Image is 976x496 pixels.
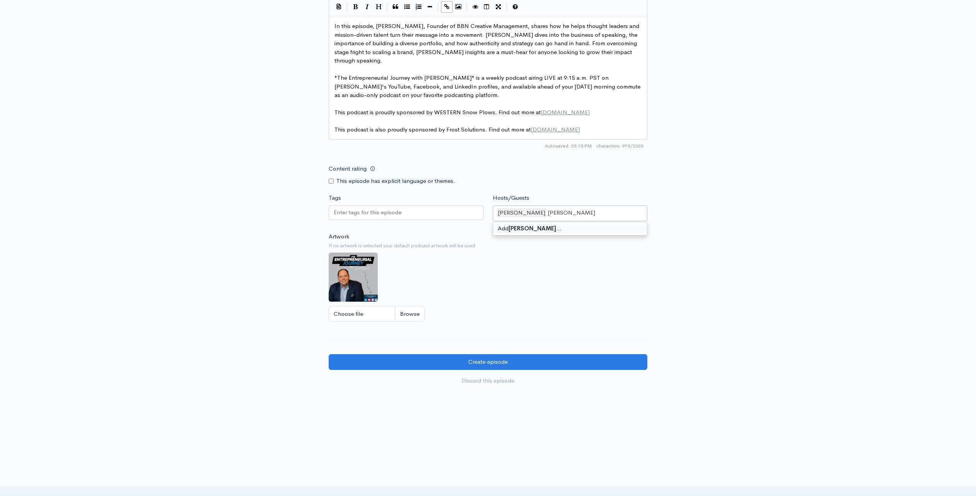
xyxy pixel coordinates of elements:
i: | [466,3,467,11]
small: If no artwork is selected your default podcast artwork will be used [329,242,647,250]
label: This episode has explicit language or themes. [336,177,455,186]
span: This podcast is also proudly sponsored by Frost Solutions. Find out more at [334,126,580,133]
button: Heading [373,1,384,13]
input: Enter tags for this episode [334,208,403,217]
i: | [438,3,439,11]
label: Tags [329,194,341,202]
i: | [506,3,507,11]
button: Insert Image [453,1,464,13]
i: | [387,3,387,11]
label: Artwork [329,232,349,241]
span: "The Entrepreneurial Journey with [PERSON_NAME]" is a weekly podcast airing LIVE at 9:15 a.m. PST... [334,74,642,99]
div: [PERSON_NAME] [497,208,546,218]
strong: [PERSON_NAME] [509,225,556,232]
button: Insert Horizontal Line [424,1,436,13]
button: Insert Show Notes Template [333,1,344,12]
button: Quote [390,1,401,13]
span: Autosaved: 05:15 PM [545,143,592,149]
span: This podcast is proudly sponsored by WESTERN Snow Plows. Find out more at [334,108,590,116]
button: Bold [350,1,361,13]
label: Hosts/Guests [493,194,529,202]
button: Italic [361,1,373,13]
button: Markdown Guide [509,1,521,13]
span: 919/2000 [596,143,644,149]
span: In this episode, [PERSON_NAME], Founder of BBN Creative Management, shares how he helps thought l... [334,22,641,64]
div: Add … [493,224,647,233]
button: Toggle Fullscreen [492,1,504,13]
button: Create Link [441,1,453,13]
span: [DOMAIN_NAME] [531,126,580,133]
input: Create episode [329,354,647,370]
span: [DOMAIN_NAME] [541,108,590,116]
label: Content rating [329,161,367,177]
button: Numbered List [413,1,424,13]
button: Toggle Side by Side [481,1,492,13]
a: Discard this episode [329,373,647,389]
button: Toggle Preview [469,1,481,13]
button: Generic List [401,1,413,13]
